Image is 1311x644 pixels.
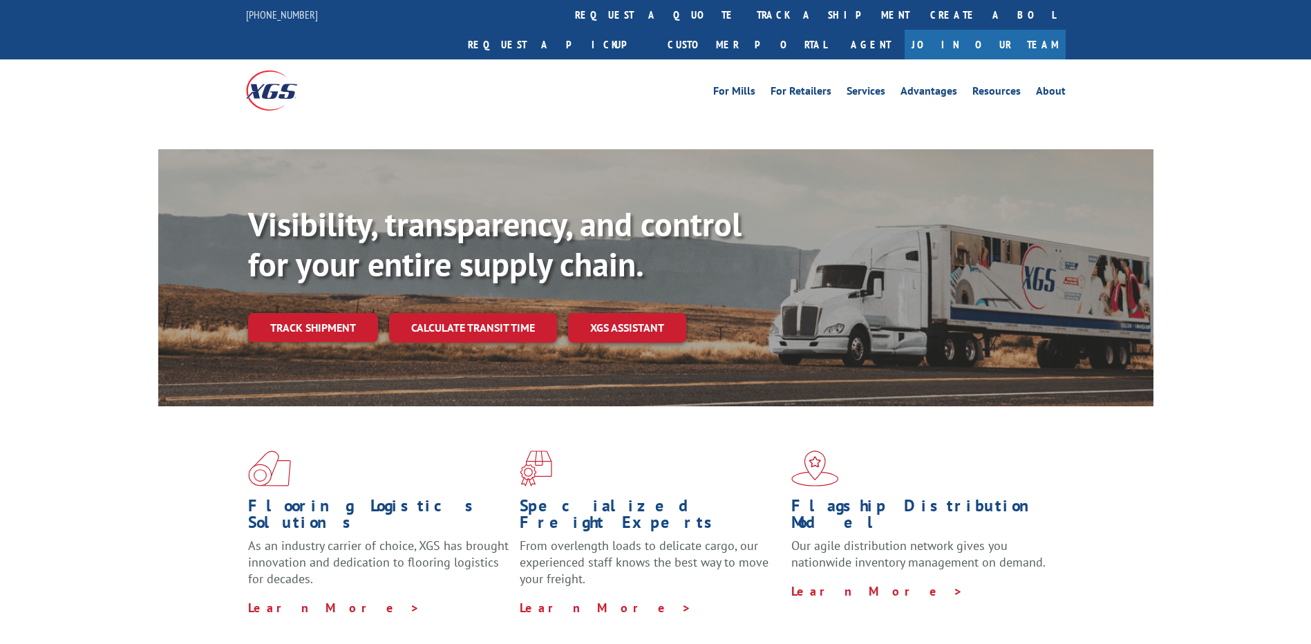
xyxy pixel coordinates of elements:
[520,451,552,486] img: xgs-icon-focused-on-flooring-red
[1036,86,1066,101] a: About
[791,498,1053,538] h1: Flagship Distribution Model
[905,30,1066,59] a: Join Our Team
[389,313,557,343] a: Calculate transit time
[520,498,781,538] h1: Specialized Freight Experts
[458,30,657,59] a: Request a pickup
[248,600,420,616] a: Learn More >
[900,86,957,101] a: Advantages
[520,600,692,616] a: Learn More >
[713,86,755,101] a: For Mills
[972,86,1021,101] a: Resources
[520,538,781,599] p: From overlength loads to delicate cargo, our experienced staff knows the best way to move your fr...
[791,451,839,486] img: xgs-icon-flagship-distribution-model-red
[248,498,509,538] h1: Flooring Logistics Solutions
[837,30,905,59] a: Agent
[791,538,1046,570] span: Our agile distribution network gives you nationwide inventory management on demand.
[771,86,831,101] a: For Retailers
[248,202,742,285] b: Visibility, transparency, and control for your entire supply chain.
[248,313,378,342] a: Track shipment
[248,538,509,587] span: As an industry carrier of choice, XGS has brought innovation and dedication to flooring logistics...
[791,583,963,599] a: Learn More >
[246,8,318,21] a: [PHONE_NUMBER]
[248,451,291,486] img: xgs-icon-total-supply-chain-intelligence-red
[657,30,837,59] a: Customer Portal
[847,86,885,101] a: Services
[568,313,686,343] a: XGS ASSISTANT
